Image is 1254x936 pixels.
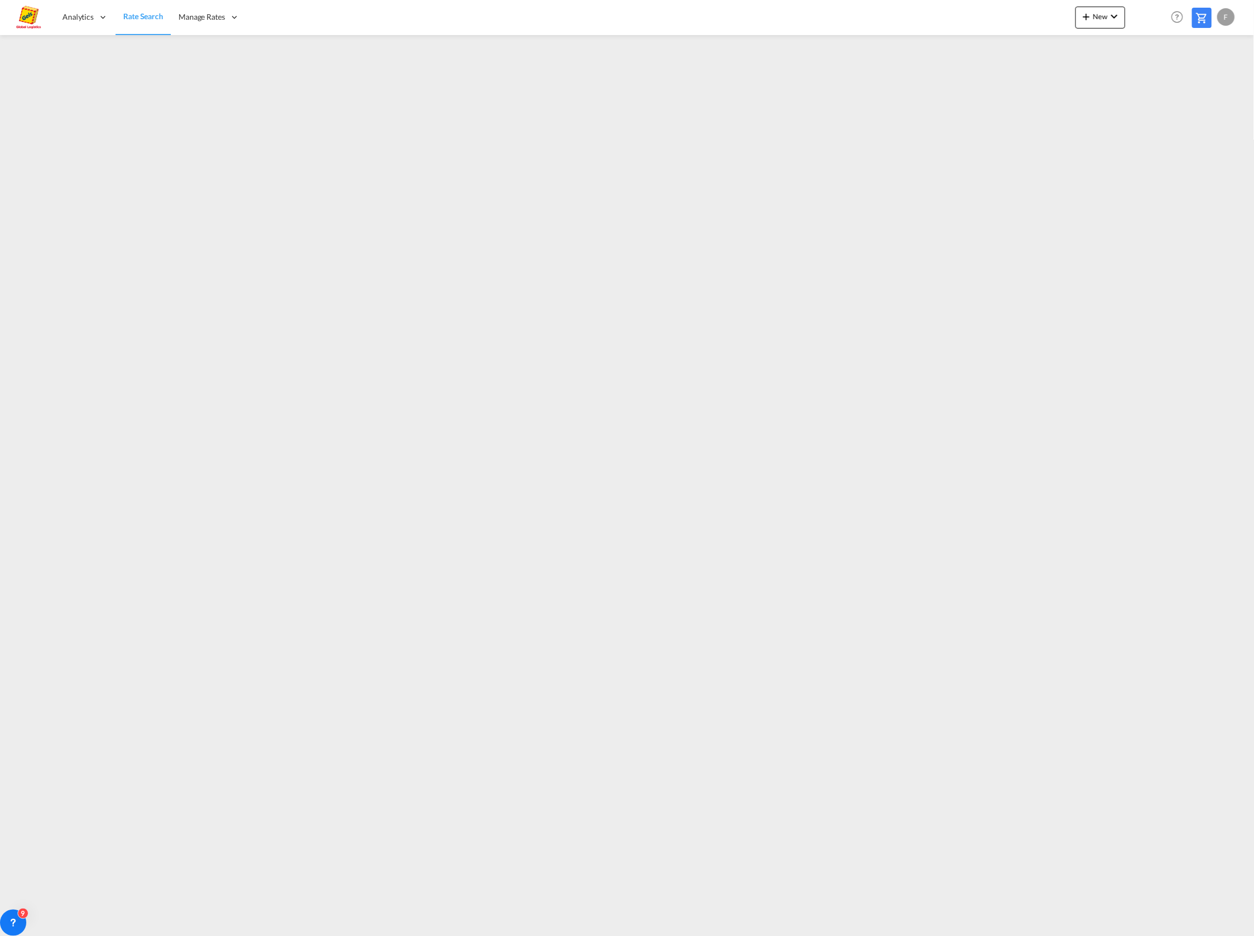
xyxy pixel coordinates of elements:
span: Manage Rates [179,12,225,22]
md-icon: icon-plus 400-fg [1080,10,1093,23]
img: a2a4a140666c11eeab5485e577415959.png [16,5,41,30]
div: F [1217,8,1235,26]
span: Rate Search [123,12,163,21]
span: New [1080,12,1121,21]
div: Help [1168,8,1192,27]
span: Help [1168,8,1187,26]
button: icon-plus 400-fgNewicon-chevron-down [1075,7,1125,28]
md-icon: icon-chevron-down [1108,10,1121,23]
span: Analytics [62,12,94,22]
